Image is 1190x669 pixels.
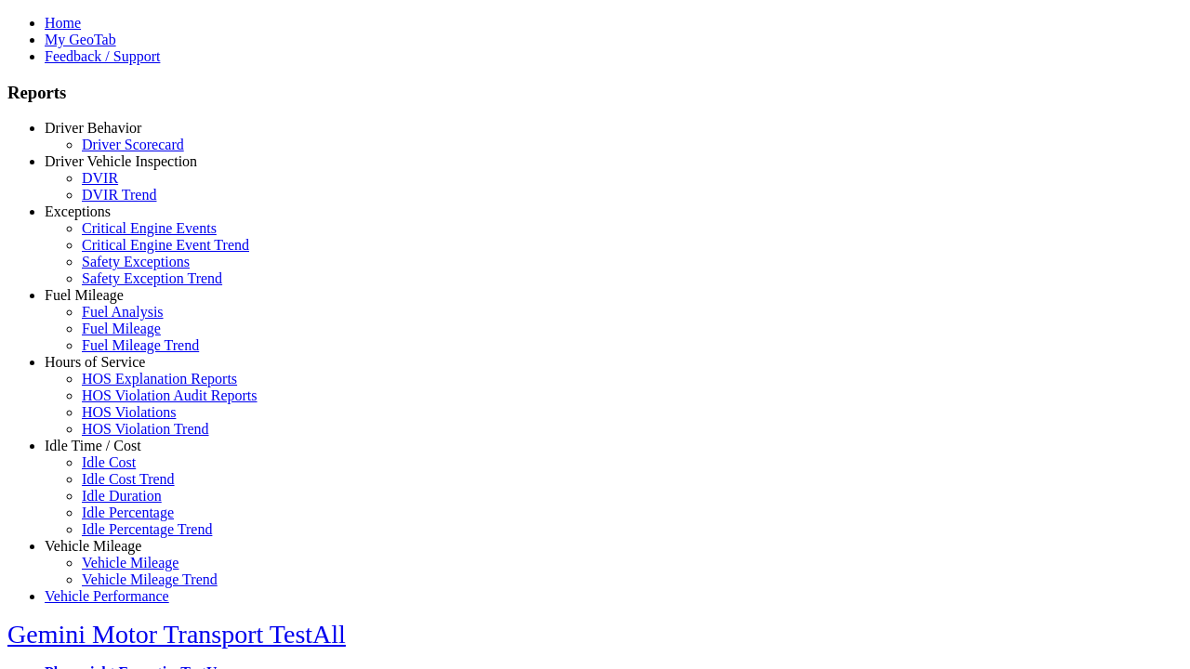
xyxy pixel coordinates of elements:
[45,538,141,554] a: Vehicle Mileage
[45,354,145,370] a: Hours of Service
[45,32,116,47] a: My GeoTab
[82,555,178,571] a: Vehicle Mileage
[82,371,237,387] a: HOS Explanation Reports
[82,137,184,152] a: Driver Scorecard
[45,287,124,303] a: Fuel Mileage
[7,620,346,649] a: Gemini Motor Transport TestAll
[82,337,199,353] a: Fuel Mileage Trend
[45,48,160,64] a: Feedback / Support
[82,521,212,537] a: Idle Percentage Trend
[82,321,161,336] a: Fuel Mileage
[82,454,136,470] a: Idle Cost
[45,438,141,453] a: Idle Time / Cost
[82,471,175,487] a: Idle Cost Trend
[82,571,218,587] a: Vehicle Mileage Trend
[82,270,222,286] a: Safety Exception Trend
[82,304,164,320] a: Fuel Analysis
[82,505,174,520] a: Idle Percentage
[45,588,169,604] a: Vehicle Performance
[82,170,118,186] a: DVIR
[45,203,111,219] a: Exceptions
[82,237,249,253] a: Critical Engine Event Trend
[82,254,190,269] a: Safety Exceptions
[45,15,81,31] a: Home
[82,187,156,203] a: DVIR Trend
[82,404,176,420] a: HOS Violations
[45,120,141,136] a: Driver Behavior
[82,387,258,403] a: HOS Violation Audit Reports
[82,488,162,504] a: Idle Duration
[7,83,1183,103] h3: Reports
[82,421,209,437] a: HOS Violation Trend
[82,220,217,236] a: Critical Engine Events
[45,153,197,169] a: Driver Vehicle Inspection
